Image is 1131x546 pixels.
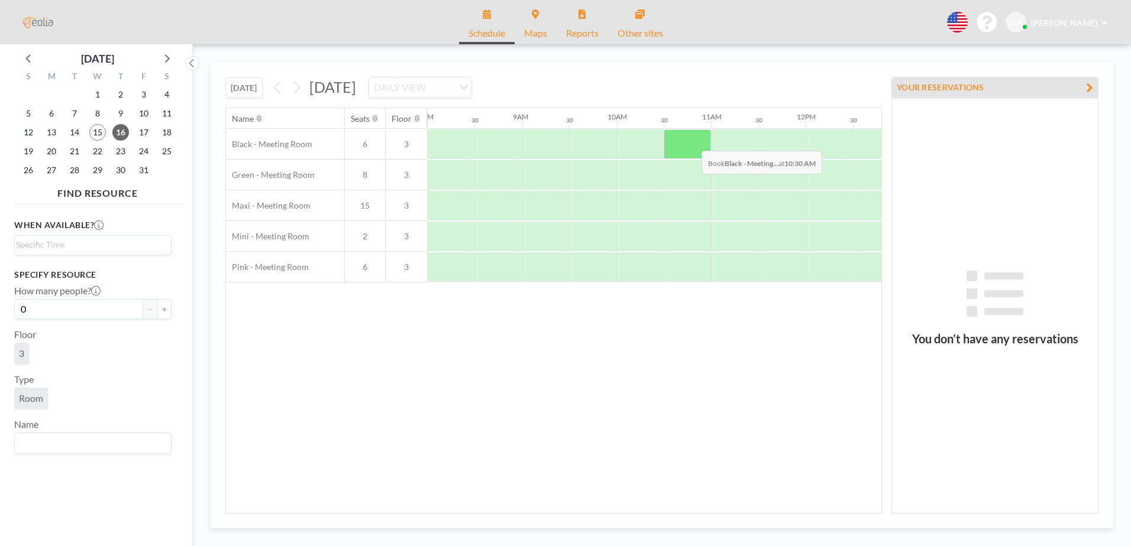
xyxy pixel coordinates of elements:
span: Reports [566,28,599,38]
span: Schedule [468,28,505,38]
span: Maxi - Meeting Room [226,200,311,211]
div: 30 [661,116,668,124]
span: Other sites [618,28,663,38]
input: Search for option [16,238,164,251]
span: Tuesday, October 28, 2025 [66,162,83,178]
span: Tuesday, October 7, 2025 [66,105,83,122]
button: YOUR RESERVATIONS [891,77,1098,97]
span: 15 [345,200,385,211]
span: 3 [386,139,427,149]
label: Name [14,418,38,430]
span: Friday, October 17, 2025 [135,124,152,141]
span: 3 [386,170,427,180]
span: Wednesday, October 22, 2025 [89,143,106,160]
span: Tuesday, October 21, 2025 [66,143,83,160]
span: Monday, October 27, 2025 [43,162,60,178]
span: 3 [386,200,427,211]
span: Friday, October 3, 2025 [135,86,152,103]
div: Floor [392,113,412,124]
span: Black - Meeting Room [226,139,312,149]
h3: You don’t have any reservations [892,331,1098,346]
span: Friday, October 10, 2025 [135,105,152,122]
span: 3 [19,347,24,359]
div: 11AM [702,112,722,121]
div: T [109,70,132,85]
input: Search for option [16,435,164,451]
div: 30 [755,116,762,124]
span: Saturday, October 18, 2025 [159,124,175,141]
input: Search for option [429,80,452,95]
span: Saturday, October 11, 2025 [159,105,175,122]
span: Sunday, October 12, 2025 [20,124,37,141]
span: Sunday, October 19, 2025 [20,143,37,160]
span: Wednesday, October 29, 2025 [89,162,106,178]
span: Tuesday, October 14, 2025 [66,124,83,141]
span: 6 [345,262,385,272]
span: Thursday, October 16, 2025 [112,124,129,141]
span: [DATE] [309,78,356,96]
span: Monday, October 13, 2025 [43,124,60,141]
div: T [63,70,86,85]
div: 30 [471,116,479,124]
label: How many people? [14,285,101,297]
div: M [40,70,63,85]
label: Floor [14,329,36,340]
span: 3 [386,262,427,272]
span: Thursday, October 9, 2025 [112,105,129,122]
span: Pink - Meeting Room [226,262,309,272]
span: Thursday, October 2, 2025 [112,86,129,103]
span: Wednesday, October 15, 2025 [89,124,106,141]
button: [DATE] [225,77,263,98]
div: Name [232,113,254,124]
span: PW [1009,17,1023,28]
span: 2 [345,231,385,242]
div: Search for option [369,77,471,97]
span: DAILY VIEW [371,80,428,95]
div: Search for option [15,433,171,453]
span: Sunday, October 5, 2025 [20,105,37,122]
span: [PERSON_NAME] [1031,18,1097,28]
img: organization-logo [19,11,57,34]
span: Thursday, October 30, 2025 [112,162,129,178]
h3: Specify resource [14,269,172,280]
span: Book at [702,151,822,174]
b: 10:30 AM [784,159,816,168]
span: Friday, October 24, 2025 [135,143,152,160]
span: Monday, October 20, 2025 [43,143,60,160]
button: + [157,299,172,319]
span: Wednesday, October 8, 2025 [89,105,106,122]
span: Friday, October 31, 2025 [135,162,152,178]
div: F [132,70,155,85]
span: 6 [345,139,385,149]
span: Room [19,392,43,404]
div: S [155,70,178,85]
span: Thursday, October 23, 2025 [112,143,129,160]
div: 12PM [797,112,816,121]
b: Black - Meeting... [725,159,778,168]
span: Monday, October 6, 2025 [43,105,60,122]
div: W [86,70,109,85]
div: Search for option [15,236,171,253]
div: Seats [351,113,370,124]
div: S [17,70,40,85]
span: Saturday, October 4, 2025 [159,86,175,103]
span: Sunday, October 26, 2025 [20,162,37,178]
span: Maps [524,28,547,38]
span: Green - Meeting Room [226,170,315,180]
span: 8 [345,170,385,180]
div: 30 [566,116,573,124]
h4: FIND RESOURCE [14,183,181,199]
div: 30 [850,116,857,124]
span: 3 [386,231,427,242]
button: - [143,299,157,319]
div: [DATE] [81,50,114,67]
span: Saturday, October 25, 2025 [159,143,175,160]
div: 9AM [513,112,528,121]
div: 10AM [607,112,627,121]
span: Mini - Meeting Room [226,231,309,242]
label: Type [14,373,34,385]
span: Wednesday, October 1, 2025 [89,86,106,103]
